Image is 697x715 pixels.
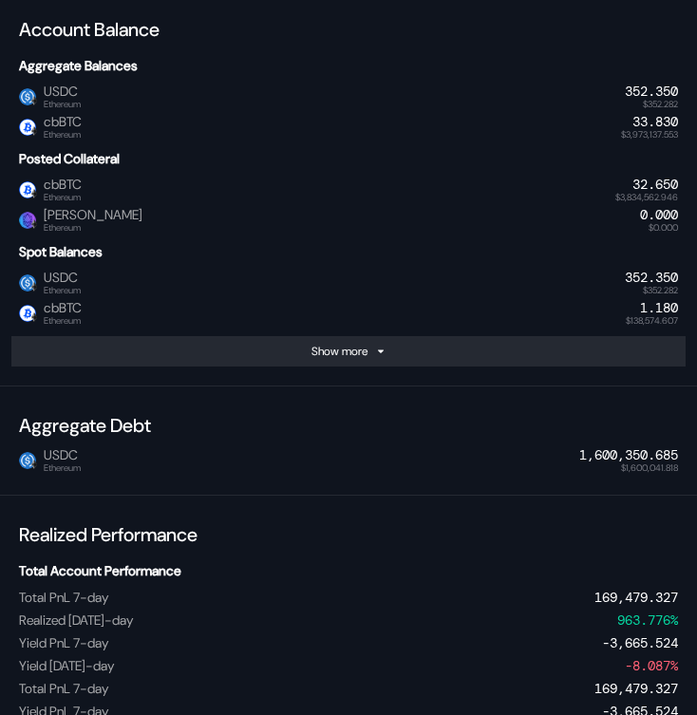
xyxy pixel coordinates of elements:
[44,286,81,295] span: Ethereum
[11,515,686,555] div: Realized Performance
[625,270,678,286] div: 352.350
[625,84,678,100] div: 352.350
[621,130,678,140] span: $3,973,137.553
[19,680,108,697] div: Total PnL 7-day
[594,589,678,606] div: 169,479.327
[19,88,36,105] img: usdc.png
[11,142,686,175] div: Posted Collateral
[621,463,678,473] span: $1,600,041.818
[643,100,678,109] span: $352.282
[36,300,82,325] span: cbBTC
[44,223,142,233] span: Ethereum
[640,300,678,316] div: 1.180
[44,193,82,202] span: Ethereum
[11,336,686,367] button: Show more
[11,235,686,268] div: Spot Balances
[579,447,678,463] div: 1,600,350.685
[632,114,678,130] div: 33.830
[19,274,36,292] img: usdc.png
[615,193,678,202] span: $3,834,562.946
[19,634,108,651] div: Yield PnL 7-day
[36,270,81,294] span: USDC
[36,84,81,108] span: USDC
[19,452,36,469] img: usdc.png
[602,634,678,651] div: -3,665.524
[11,49,686,82] div: Aggregate Balances
[36,114,82,139] span: cbBTC
[311,344,367,359] div: Show more
[19,657,114,674] div: Yield [DATE]-day
[19,212,36,229] img: weETH.png
[44,463,81,473] span: Ethereum
[29,96,39,105] img: svg+xml,%3c
[632,177,678,193] div: 32.650
[11,555,686,587] div: Total Account Performance
[11,9,686,49] div: Account Balance
[625,657,678,674] div: -8.087%
[643,286,678,295] span: $352.282
[29,282,39,292] img: svg+xml,%3c
[29,189,39,198] img: svg+xml,%3c
[649,223,678,233] span: $0.000
[594,680,678,697] div: 169,479.327
[19,589,108,606] div: Total PnL 7-day
[44,316,82,326] span: Ethereum
[36,177,82,201] span: cbBTC
[44,100,81,109] span: Ethereum
[19,612,133,629] div: Realized [DATE]-day
[29,460,39,469] img: svg+xml,%3c
[36,447,81,472] span: USDC
[44,130,82,140] span: Ethereum
[617,612,678,629] div: 963.776%
[29,219,39,229] img: svg+xml,%3c
[19,181,36,198] img: cbbtc.webp
[626,316,678,326] span: $138,574.607
[19,305,36,322] img: cbbtc.webp
[29,312,39,322] img: svg+xml,%3c
[19,119,36,136] img: cbbtc.webp
[29,126,39,136] img: svg+xml,%3c
[11,405,686,445] div: Aggregate Debt
[36,207,142,232] span: [PERSON_NAME]
[640,207,678,223] div: 0.000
